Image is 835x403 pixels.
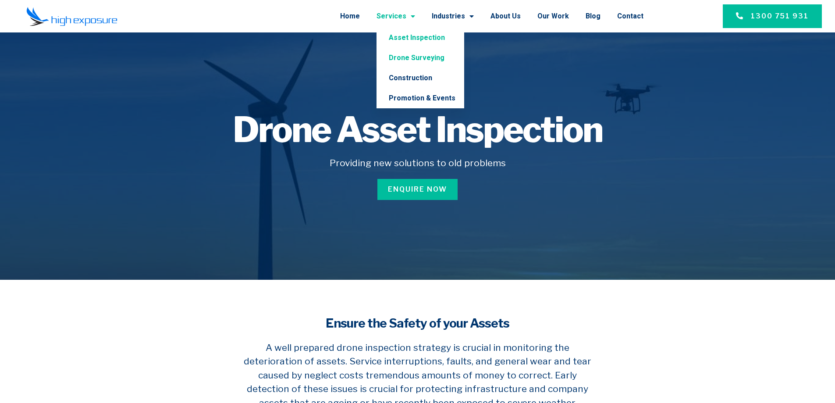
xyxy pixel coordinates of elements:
[26,7,117,26] img: Final-Logo copy
[377,68,464,88] a: Construction
[617,5,643,28] a: Contact
[490,5,521,28] a: About Us
[340,5,360,28] a: Home
[432,5,474,28] a: Industries
[238,315,597,332] h4: Ensure the Safety of your Assets
[156,156,680,170] h5: Providing new solutions to old problems
[377,88,464,108] a: Promotion & Events
[377,5,415,28] a: Services
[377,48,464,68] a: Drone Surveying
[388,184,447,195] span: Enquire Now
[377,179,458,200] a: Enquire Now
[377,28,464,108] ul: Services
[751,11,809,21] span: 1300 751 931
[142,5,643,28] nav: Menu
[537,5,569,28] a: Our Work
[156,112,680,147] h1: Drone Asset Inspection
[723,4,822,28] a: 1300 751 931
[377,28,464,48] a: Asset Inspection
[586,5,600,28] a: Blog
